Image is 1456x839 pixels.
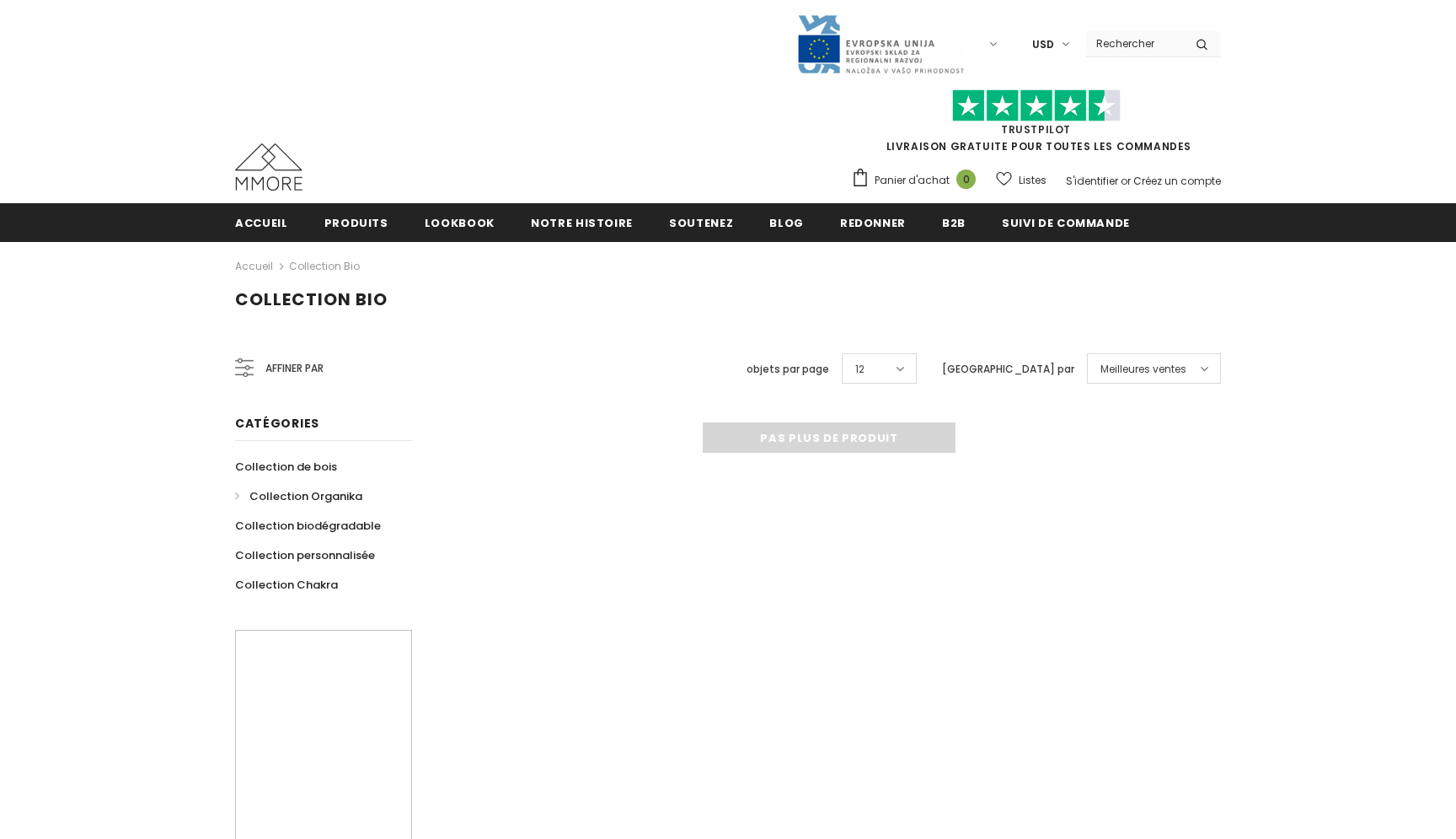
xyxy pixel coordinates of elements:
[235,203,288,241] a: Accueil
[855,361,864,378] span: 12
[289,259,360,273] a: Collection Bio
[235,256,273,277] a: Accueil
[1002,215,1130,231] span: Suivi de commande
[1121,174,1131,188] span: or
[235,459,337,475] span: Collection de bois
[1133,174,1221,188] a: Créez un compte
[1100,361,1186,378] span: Meilleures ventes
[875,172,950,189] span: Panier d'achat
[747,361,829,378] label: objets par page
[235,511,381,541] a: Collection biodégradable
[851,168,984,193] a: Panier d'achat 0
[840,203,906,241] a: Redonner
[942,203,966,241] a: B2B
[1066,174,1118,188] a: S'identifier
[796,36,965,51] a: Javni Razpis
[425,215,495,231] span: Lookbook
[1002,203,1130,241] a: Suivi de commande
[669,215,733,231] span: soutenez
[235,288,388,311] span: Collection Bio
[1032,36,1054,53] span: USD
[796,13,965,75] img: Javni Razpis
[769,215,804,231] span: Blog
[956,169,976,189] span: 0
[1086,31,1183,56] input: Search Site
[531,215,633,231] span: Notre histoire
[942,215,966,231] span: B2B
[235,547,375,563] span: Collection personnalisée
[769,203,804,241] a: Blog
[235,570,338,600] a: Collection Chakra
[952,89,1121,122] img: Faites confiance aux étoiles pilotes
[531,203,633,241] a: Notre histoire
[235,452,337,481] a: Collection de bois
[235,541,375,570] a: Collection personnalisée
[669,203,733,241] a: soutenez
[235,577,338,593] span: Collection Chakra
[942,361,1074,378] label: [GEOGRAPHIC_DATA] par
[324,215,388,231] span: Produits
[324,203,388,241] a: Produits
[996,165,1046,195] a: Listes
[235,215,288,231] span: Accueil
[235,415,319,432] span: Catégories
[840,215,906,231] span: Redonner
[265,359,324,378] span: Affiner par
[1001,122,1071,137] a: TrustPilot
[851,97,1221,153] span: LIVRAISON GRATUITE POUR TOUTES LES COMMANDES
[249,488,362,504] span: Collection Organika
[235,143,302,191] img: Cas MMORE
[235,518,381,534] span: Collection biodégradable
[425,203,495,241] a: Lookbook
[1019,172,1046,189] span: Listes
[235,481,362,511] a: Collection Organika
